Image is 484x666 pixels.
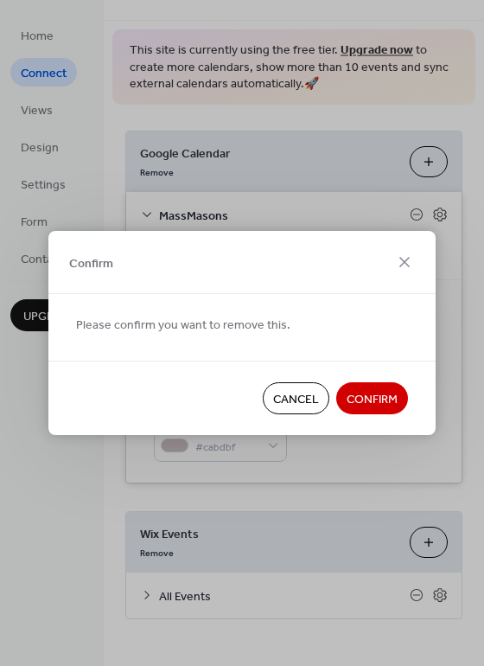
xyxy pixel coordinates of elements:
span: Cancel [273,391,319,409]
span: Confirm [347,391,398,409]
button: Confirm [336,382,408,414]
span: Please confirm you want to remove this. [76,317,290,335]
span: Confirm [69,254,113,272]
button: Cancel [263,382,329,414]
